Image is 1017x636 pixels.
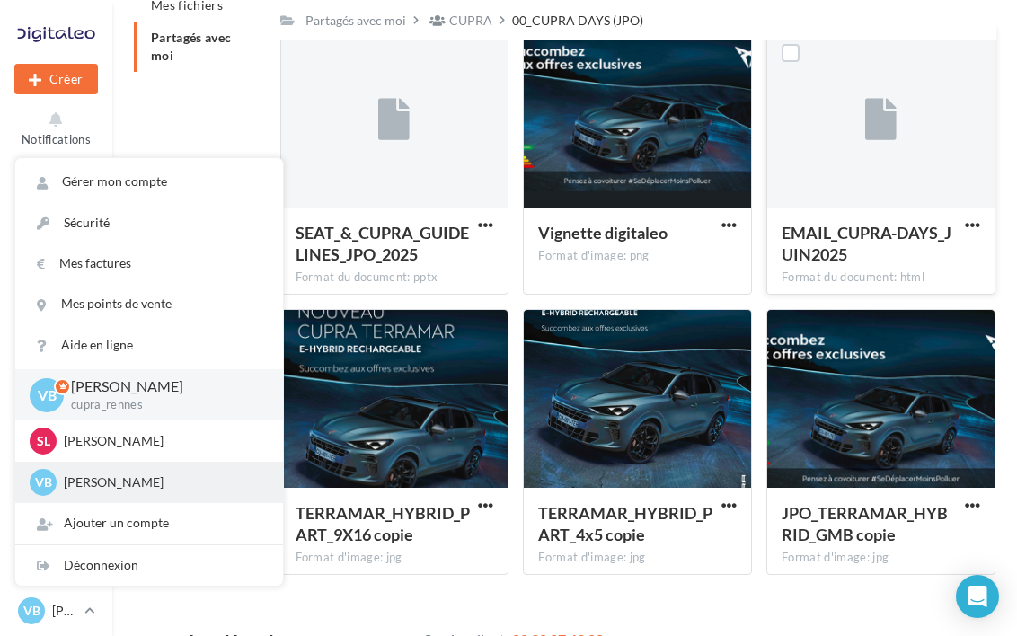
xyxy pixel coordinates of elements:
button: Créer [14,64,98,94]
span: TERRAMAR_HYBRID_PART_9X16 copie [296,503,470,544]
p: [PERSON_NAME] [64,473,261,491]
span: EMAIL_CUPRA-DAYS_JUIN2025 [782,223,951,264]
span: SL [37,432,50,450]
a: Opérations [14,157,98,201]
div: Ajouter un compte [15,503,283,543]
p: [PERSON_NAME] [64,432,261,450]
div: Format du document: pptx [296,269,494,286]
a: Mes points de vente [15,284,283,324]
span: SEAT_&_CUPRA_GUIDELINES_JPO_2025 [296,223,469,264]
a: Sécurité [15,203,283,243]
a: VB [PERSON_NAME] [14,594,98,628]
span: VB [23,602,40,620]
div: Format d'image: jpg [782,550,980,566]
p: [PERSON_NAME] [71,376,254,397]
span: Vignette digitaleo [538,223,668,243]
div: CUPRA [449,12,492,30]
span: JPO_TERRAMAR_HYBRID_GMB copie [782,503,948,544]
div: Nouvelle campagne [14,64,98,94]
div: Format du document: html [782,269,980,286]
span: Partagés avec moi [151,30,232,63]
button: Notifications [14,106,98,150]
div: Déconnexion [15,545,283,586]
span: VB [35,473,52,491]
a: Aide en ligne [15,325,283,366]
a: Mes factures [15,243,283,284]
div: Partagés avec moi [305,12,406,30]
a: Gérer mon compte [15,162,283,202]
div: Open Intercom Messenger [956,575,999,618]
div: Format d'image: jpg [538,550,737,566]
span: TERRAMAR_HYBRID_PART_4x5 copie [538,503,712,544]
p: [PERSON_NAME] [52,602,77,620]
p: cupra_rennes [71,397,254,413]
div: 00_CUPRA DAYS (JPO) [512,12,643,30]
span: VB [38,384,57,405]
div: Format d'image: png [538,248,737,264]
span: Notifications [22,132,91,146]
div: Format d'image: jpg [296,550,494,566]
